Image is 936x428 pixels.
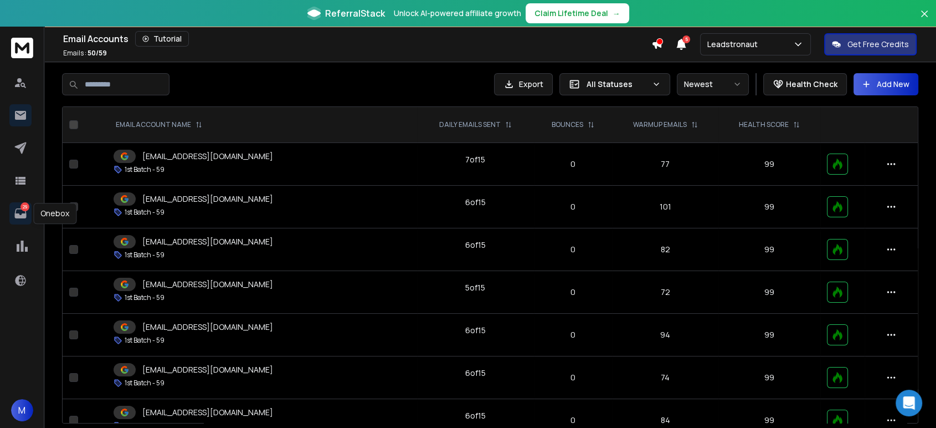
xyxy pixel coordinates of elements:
[718,356,820,399] td: 99
[465,282,485,293] div: 5 of 15
[63,31,651,47] div: Email Accounts
[707,39,762,50] p: Leadstronaut
[853,73,918,95] button: Add New
[718,314,820,356] td: 99
[552,120,583,129] p: BOUNCES
[125,379,164,388] p: 1st Batch - 59
[541,372,605,383] p: 0
[125,251,164,259] p: 1st Batch - 59
[613,8,620,19] span: →
[142,364,273,375] p: [EMAIL_ADDRESS][DOMAIN_NAME]
[786,79,837,90] p: Health Check
[896,390,922,416] div: Open Intercom Messenger
[718,143,820,186] td: 99
[125,208,164,217] p: 1st Batch - 59
[541,159,605,170] p: 0
[917,7,932,33] button: Close banner
[142,322,273,333] p: [EMAIL_ADDRESS][DOMAIN_NAME]
[763,73,847,95] button: Health Check
[11,399,33,421] button: M
[116,120,202,129] div: EMAIL ACCOUNT NAME
[718,228,820,271] td: 99
[465,325,486,336] div: 6 of 15
[612,228,719,271] td: 82
[439,120,501,129] p: DAILY EMAILS SENT
[682,35,690,43] span: 5
[541,201,605,212] p: 0
[142,407,273,418] p: [EMAIL_ADDRESS][DOMAIN_NAME]
[465,197,486,208] div: 6 of 15
[526,3,629,23] button: Claim Lifetime Deal→
[612,186,719,228] td: 101
[739,120,789,129] p: HEALTH SCORE
[612,143,719,186] td: 77
[612,314,719,356] td: 94
[465,240,486,251] div: 6 of 15
[847,39,909,50] p: Get Free Credits
[63,49,107,58] p: Emails :
[125,293,164,302] p: 1st Batch - 59
[465,154,485,165] div: 7 of 15
[718,186,820,228] td: 99
[125,165,164,174] p: 1st Batch - 59
[465,368,486,379] div: 6 of 15
[88,48,107,58] span: 50 / 59
[142,151,273,162] p: [EMAIL_ADDRESS][DOMAIN_NAME]
[541,287,605,298] p: 0
[465,410,486,421] div: 6 of 15
[494,73,553,95] button: Export
[9,202,32,225] a: 29
[587,79,647,90] p: All Statuses
[541,415,605,426] p: 0
[612,356,719,399] td: 74
[824,33,917,55] button: Get Free Credits
[135,31,189,47] button: Tutorial
[633,120,687,129] p: WARMUP EMAILS
[33,203,76,224] div: Onebox
[677,73,749,95] button: Newest
[325,7,385,20] span: ReferralStack
[142,279,273,290] p: [EMAIL_ADDRESS][DOMAIN_NAME]
[541,244,605,255] p: 0
[394,8,521,19] p: Unlock AI-powered affiliate growth
[612,271,719,314] td: 72
[125,336,164,345] p: 1st Batch - 59
[142,193,273,205] p: [EMAIL_ADDRESS][DOMAIN_NAME]
[718,271,820,314] td: 99
[20,202,29,211] p: 29
[541,329,605,340] p: 0
[142,236,273,247] p: [EMAIL_ADDRESS][DOMAIN_NAME]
